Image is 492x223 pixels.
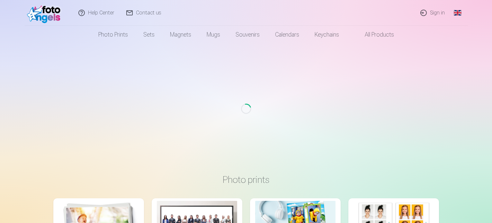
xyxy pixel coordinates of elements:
[58,174,434,185] h3: Photo prints
[91,26,136,44] a: Photo prints
[307,26,347,44] a: Keychains
[267,26,307,44] a: Calendars
[228,26,267,44] a: Souvenirs
[162,26,199,44] a: Magnets
[199,26,228,44] a: Mugs
[347,26,402,44] a: All products
[136,26,162,44] a: Sets
[27,3,64,23] img: /fa5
